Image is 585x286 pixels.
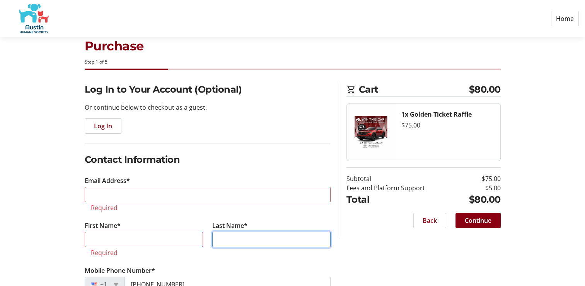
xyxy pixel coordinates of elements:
h1: Purchase [85,37,501,55]
div: $75.00 [401,121,494,130]
span: $80.00 [469,83,501,96]
span: Cart [359,83,469,96]
img: Golden Ticket Raffle [347,103,395,161]
strong: 1x Golden Ticket Raffle [401,110,472,119]
div: Step 1 of 5 [85,59,501,65]
button: Log In [85,118,121,134]
h2: Contact Information [85,153,331,167]
a: Home [551,11,579,26]
tr-error: Required [91,249,197,257]
label: Mobile Phone Number* [85,266,155,275]
td: $5.00 [456,183,501,193]
td: Total [346,193,456,207]
td: $80.00 [456,193,501,207]
label: Last Name* [212,221,247,230]
p: Or continue below to checkout as a guest. [85,103,331,112]
td: Subtotal [346,174,456,183]
button: Back [413,213,446,228]
td: $75.00 [456,174,501,183]
label: First Name* [85,221,121,230]
span: Log In [94,121,112,131]
button: Continue [455,213,501,228]
span: Back [423,216,437,225]
td: Fees and Platform Support [346,183,456,193]
span: Continue [465,216,491,225]
tr-error: Required [91,204,324,212]
h2: Log In to Your Account (Optional) [85,83,331,96]
label: Email Address* [85,176,130,185]
img: Austin Humane Society's Logo [6,3,61,34]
